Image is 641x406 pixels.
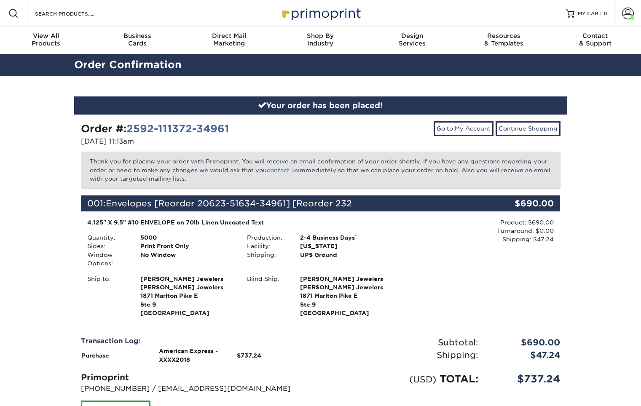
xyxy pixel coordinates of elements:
[91,32,183,47] div: Cards
[81,371,314,384] div: Primoprint
[458,32,549,47] div: & Templates
[140,275,234,317] strong: [GEOGRAPHIC_DATA]
[140,275,234,283] span: [PERSON_NAME] Jewelers
[106,198,352,208] span: Envelopes [Reorder 20623-51634-34961] [Reorder 232
[81,336,314,346] div: Transaction Log:
[321,336,485,349] div: Subtotal:
[434,121,493,136] a: Go to My Account
[241,242,294,250] div: Facility:
[241,275,294,318] div: Blind Ship:
[550,27,641,54] a: Contact& Support
[91,32,183,40] span: Business
[74,96,567,115] div: Your order has been placed!
[366,27,458,54] a: DesignServices
[241,251,294,259] div: Shipping:
[294,251,400,259] div: UPS Ground
[300,283,394,291] span: [PERSON_NAME] Jewelers
[81,352,109,359] strong: Purchase
[81,384,314,394] p: [PHONE_NUMBER] / [EMAIL_ADDRESS][DOMAIN_NAME]
[485,371,567,387] div: $737.24
[81,195,480,211] div: 001:
[275,32,366,40] span: Shop By
[300,300,394,309] span: Ste 9
[183,32,275,47] div: Marketing
[603,11,607,16] span: 0
[550,32,641,40] span: Contact
[275,32,366,47] div: Industry
[81,152,561,188] p: Thank you for placing your order with Primoprint. You will receive an email confirmation of your ...
[81,123,229,135] strong: Order #:
[458,27,549,54] a: Resources& Templates
[81,233,134,242] div: Quantity:
[294,242,400,250] div: [US_STATE]
[275,27,366,54] a: Shop ByIndustry
[578,10,602,17] span: MY CART
[550,32,641,47] div: & Support
[321,349,485,361] div: Shipping:
[480,195,561,211] div: $690.00
[366,32,458,47] div: Services
[183,32,275,40] span: Direct Mail
[458,32,549,40] span: Resources
[496,121,561,136] a: Continue Shopping
[159,347,218,363] strong: American Express - XXXX2018
[267,167,298,174] a: contact us
[300,275,394,283] span: [PERSON_NAME] Jewelers
[409,374,436,385] small: (USD)
[134,251,241,268] div: No Window
[485,349,567,361] div: $47.24
[140,300,234,309] span: Ste 9
[241,233,294,242] div: Production:
[87,218,394,227] div: 4.125" X 9.5" #10 ENVELOPE on 70lb Linen Uncoated Text
[140,283,234,291] span: [PERSON_NAME] Jewelers
[300,275,394,317] strong: [GEOGRAPHIC_DATA]
[237,352,261,359] strong: $737.24
[134,233,241,242] div: 5000
[400,218,554,244] div: Product: $690.00 Turnaround: $0.00 Shipping: $47.24
[34,8,116,19] input: SEARCH PRODUCTS.....
[91,27,183,54] a: BusinessCards
[81,136,314,147] p: [DATE] 11:13am
[300,291,394,300] span: 1871 Marlton Pike E
[366,32,458,40] span: Design
[279,4,363,22] img: Primoprint
[81,251,134,268] div: Window Options:
[140,291,234,300] span: 1871 Marlton Pike E
[81,275,134,318] div: Ship to:
[126,123,229,135] a: 2592-111372-34961
[68,57,574,73] h2: Order Confirmation
[485,336,567,349] div: $690.00
[81,242,134,250] div: Sides:
[134,242,241,250] div: Print Front Only
[183,27,275,54] a: Direct MailMarketing
[294,233,400,242] div: 2-4 Business Days
[440,373,478,385] span: TOTAL:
